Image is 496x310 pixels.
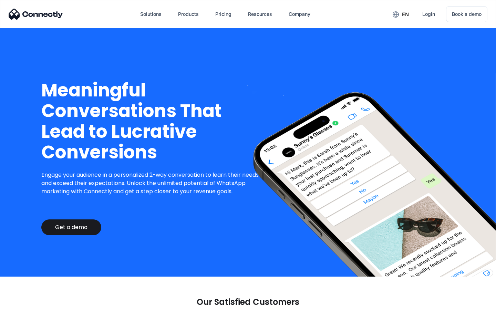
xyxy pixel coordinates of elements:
p: Our Satisfied Customers [197,297,299,307]
div: Login [422,9,435,19]
div: en [402,10,409,19]
div: Company [289,9,310,19]
div: Resources [248,9,272,19]
a: Login [417,6,441,22]
img: Connectly Logo [9,9,63,20]
div: Pricing [215,9,231,19]
div: Products [178,9,199,19]
div: Company [283,6,316,22]
a: Get a demo [41,219,101,235]
a: Pricing [210,6,237,22]
aside: Language selected: English [7,298,41,308]
a: Book a demo [446,6,487,22]
div: Solutions [140,9,162,19]
div: Get a demo [55,224,87,231]
h1: Meaningful Conversations That Lead to Lucrative Conversions [41,80,264,163]
div: Products [173,6,204,22]
div: Resources [242,6,278,22]
p: Engage your audience in a personalized 2-way conversation to learn their needs and exceed their e... [41,171,264,196]
div: en [387,9,414,19]
ul: Language list [14,298,41,308]
div: Solutions [135,6,167,22]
